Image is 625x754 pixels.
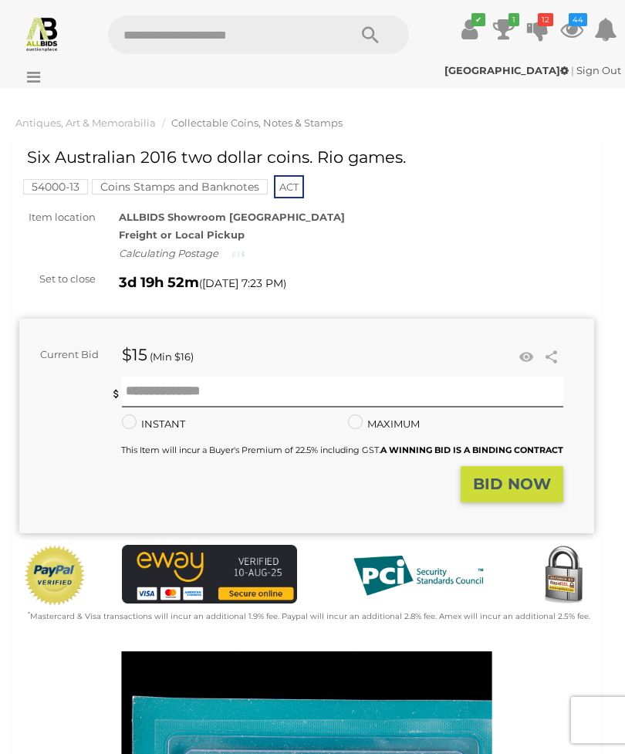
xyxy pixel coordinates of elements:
i: ✔ [471,13,485,26]
span: ( ) [199,277,286,289]
strong: [GEOGRAPHIC_DATA] [444,64,569,76]
a: Coins Stamps and Banknotes [92,181,268,193]
label: INSTANT [122,415,185,433]
small: This Item will incur a Buyer's Premium of 22.5% including GST. [121,445,563,455]
img: Official PayPal Seal [23,545,86,607]
h1: Six Australian 2016 two dollar coins. Rio games. [27,148,450,166]
i: 1 [508,13,519,26]
strong: 3d 19h 52m [119,274,199,291]
button: BID NOW [461,466,563,502]
small: Mastercard & Visa transactions will incur an additional 1.9% fee. Paypal will incur an additional... [28,611,590,621]
mark: Coins Stamps and Banknotes [92,179,268,194]
i: 12 [538,13,553,26]
a: Sign Out [576,64,621,76]
img: small-loading.gif [232,250,245,259]
img: PCI DSS compliant [341,545,495,607]
i: Calculating Postage [119,247,218,259]
strong: ALLBIDS Showroom [GEOGRAPHIC_DATA] [119,211,345,223]
a: Collectable Coins, Notes & Stamps [171,117,343,129]
span: [DATE] 7:23 PM [202,276,283,290]
strong: BID NOW [473,475,551,493]
a: 54000-13 [23,181,88,193]
mark: 54000-13 [23,179,88,194]
a: [GEOGRAPHIC_DATA] [444,64,571,76]
a: Antiques, Art & Memorabilia [15,117,156,129]
a: 44 [560,15,583,43]
strong: $15 [122,345,147,364]
span: (Min $16) [150,350,194,363]
img: eWAY Payment Gateway [122,545,297,604]
a: 1 [492,15,515,43]
i: 44 [569,13,587,26]
div: Current Bid [19,346,110,363]
img: Allbids.com.au [24,15,60,52]
div: Item location [8,208,107,226]
img: Secured by Rapid SSL [532,545,594,607]
a: 12 [526,15,549,43]
strong: Freight or Local Pickup [119,228,245,241]
b: A WINNING BID IS A BINDING CONTRACT [380,445,563,455]
button: Search [332,15,409,54]
div: Set to close [8,270,107,288]
span: | [571,64,574,76]
a: ✔ [458,15,481,43]
label: MAXIMUM [348,415,420,433]
span: ACT [274,175,304,198]
li: Watch this item [515,346,538,369]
